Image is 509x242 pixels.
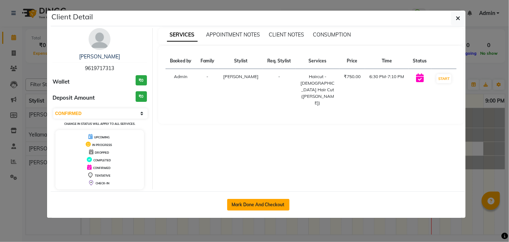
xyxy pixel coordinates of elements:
[227,199,290,211] button: Mark Done And Checkout
[51,11,93,22] h5: Client Detail
[344,73,361,80] div: ₹750.00
[296,53,339,69] th: Services
[136,75,147,86] h3: ₹0
[53,94,95,102] span: Deposit Amount
[95,174,110,177] span: TENTATIVE
[53,78,70,86] span: Wallet
[79,53,120,60] a: [PERSON_NAME]
[95,151,109,154] span: DROPPED
[93,166,110,170] span: CONFIRMED
[313,31,351,38] span: CONSUMPTION
[89,28,110,50] img: avatar
[263,69,295,111] td: -
[64,122,135,126] small: Change in status will apply to all services.
[365,69,408,111] td: 6:30 PM-7:10 PM
[219,53,263,69] th: Stylist
[166,53,196,69] th: Booked by
[96,181,109,185] span: CHECK-IN
[94,135,110,139] span: UPCOMING
[300,73,335,106] div: Haircut - [DEMOGRAPHIC_DATA] Hair Cut ([PERSON_NAME])
[223,74,259,79] span: [PERSON_NAME]
[436,74,451,83] button: START
[263,53,295,69] th: Req. Stylist
[85,65,114,72] span: 9619717313
[92,143,112,147] span: IN PROGRESS
[409,53,431,69] th: Status
[269,31,304,38] span: CLIENT NOTES
[166,69,196,111] td: Admin
[206,31,260,38] span: APPOINTMENT NOTES
[196,69,219,111] td: -
[196,53,219,69] th: Family
[136,91,147,102] h3: ₹0
[167,28,198,42] span: SERVICES
[365,53,408,69] th: Time
[339,53,365,69] th: Price
[93,158,111,162] span: COMPLETED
